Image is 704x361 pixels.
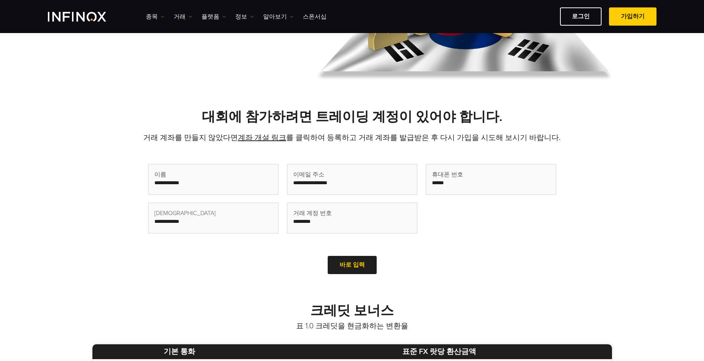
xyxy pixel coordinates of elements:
th: 표준 FX 랏당 환산금액 [267,344,612,359]
strong: 대회에 참가하려면 트레이딩 계정이 있어야 합니다. [202,109,502,125]
a: 알아보기 [263,12,294,21]
a: 플랫폼 [202,12,226,21]
p: 거래 계좌를 만들지 않았다면 를 클릭하여 등록하고 거래 계좌를 발급받은 후 다시 가입을 시도해 보시기 바랍니다. [92,133,612,143]
span: 휴대폰 번호 [432,170,463,179]
a: 계좌 개설 링크 [238,133,286,142]
a: 가입하기 [609,7,656,26]
a: 거래 [174,12,192,21]
a: 로그인 [560,7,602,26]
a: 스폰서십 [303,12,327,21]
span: 이름 [154,170,166,179]
strong: 크레딧 보너스 [310,303,394,319]
span: [DEMOGRAPHIC_DATA] [154,209,216,218]
p: 표 1.0 크레딧을 현금화하는 변환율 [92,321,612,331]
a: 바로 입력 [328,256,377,274]
a: INFINOX Logo [48,12,124,22]
span: 이메일 주소 [293,170,324,179]
a: 종목 [146,12,164,21]
span: 거래 계정 번호 [293,209,332,218]
a: 정보 [235,12,254,21]
th: 기본 통화 [92,344,267,359]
